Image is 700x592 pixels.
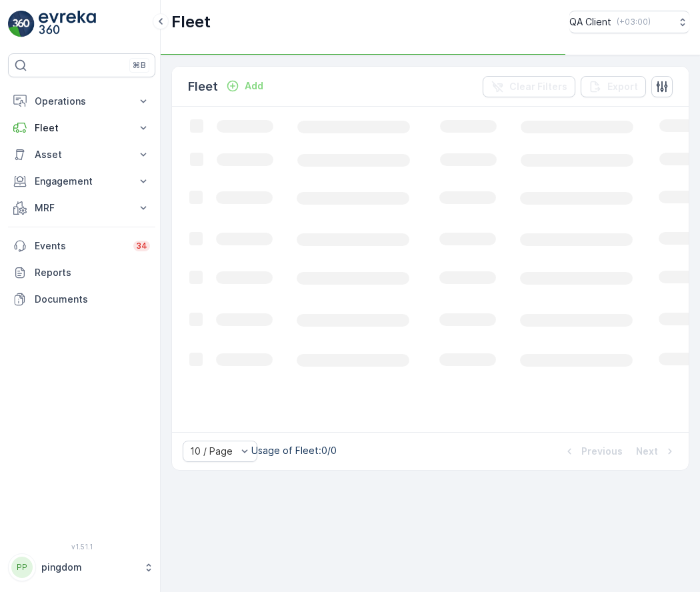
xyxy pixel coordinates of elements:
[35,293,150,306] p: Documents
[509,80,567,93] p: Clear Filters
[245,79,263,93] p: Add
[41,561,137,574] p: pingdom
[635,443,678,459] button: Next
[8,195,155,221] button: MRF
[8,141,155,168] button: Asset
[171,11,211,33] p: Fleet
[35,95,129,108] p: Operations
[8,233,155,259] a: Events34
[35,266,150,279] p: Reports
[8,168,155,195] button: Engagement
[581,445,623,458] p: Previous
[8,259,155,286] a: Reports
[581,76,646,97] button: Export
[35,175,129,188] p: Engagement
[35,121,129,135] p: Fleet
[607,80,638,93] p: Export
[35,148,129,161] p: Asset
[483,76,575,97] button: Clear Filters
[8,553,155,581] button: PPpingdom
[188,77,218,96] p: Fleet
[39,11,96,37] img: logo_light-DOdMpM7g.png
[8,11,35,37] img: logo
[569,11,689,33] button: QA Client(+03:00)
[617,17,651,27] p: ( +03:00 )
[133,60,146,71] p: ⌘B
[8,88,155,115] button: Operations
[569,15,611,29] p: QA Client
[251,444,337,457] p: Usage of Fleet : 0/0
[136,241,147,251] p: 34
[11,557,33,578] div: PP
[8,286,155,313] a: Documents
[8,543,155,551] span: v 1.51.1
[8,115,155,141] button: Fleet
[636,445,658,458] p: Next
[35,239,125,253] p: Events
[35,201,129,215] p: MRF
[221,78,269,94] button: Add
[561,443,624,459] button: Previous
